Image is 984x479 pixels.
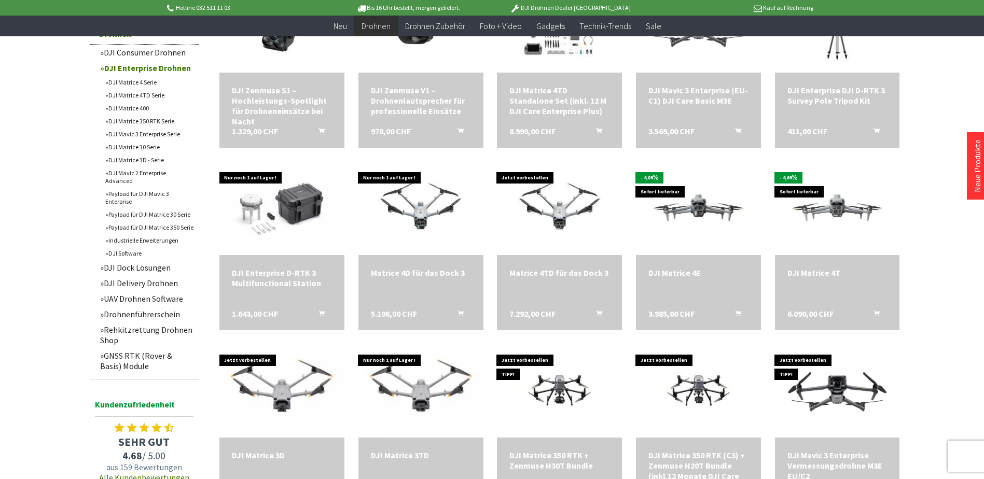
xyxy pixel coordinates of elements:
[636,173,761,244] img: DJI Matrice 4E
[95,322,199,348] a: Rehkitzrettung Drohnen Shop
[536,21,565,31] span: Gadgets
[122,449,142,462] span: 4.68
[95,260,199,275] a: DJI Dock Lösungen
[371,267,471,278] div: Matrice 4D für das Dock 3
[509,85,609,116] div: DJI Matrice 4TD Standalone Set (inkl. 12 M DJI Care Enterprise Plus)
[972,139,982,192] a: Neue Produkte
[95,291,199,306] a: UAV Drohnen Software
[371,126,411,136] span: 978,00 CHF
[509,126,556,136] span: 8.990,00 CHF
[219,162,344,255] img: DJI Enterprise D-RTK 3 Multifunctional Station
[100,187,199,208] a: Payload für DJI Mavic 3 Enterprise
[232,450,332,460] div: DJI Matrice 3D
[232,85,332,126] div: DJI Zenmuse S1 – Hochleistungs-Spotlight für Drohneneinsätze bei Nacht
[95,348,199,374] a: GNSS RTK (Rover & Basis) Module
[723,126,747,139] button: In den Warenkorb
[529,16,572,37] a: Gadgets
[100,128,199,140] a: DJI Mavic 3 Enterprise Serie
[232,450,332,460] a: DJI Matrice 3D 4.619,00 CHF In den Warenkorb
[509,308,556,319] span: 7.292,00 CHF
[648,126,695,136] span: 3.569,00 CHF
[354,16,398,37] a: Drohnen
[371,308,417,319] span: 5.106,00 CHF
[787,85,888,106] div: DJI Enterprise DJI D-RTK 3 Survey Pole Tripod Kit
[480,21,522,31] span: Foto + Video
[334,21,347,31] span: Neu
[405,21,465,31] span: Drohnen Zubehör
[219,346,344,435] img: DJI Matrice 3D
[775,356,900,426] img: DJI Mavic 3E
[306,308,331,322] button: In den Warenkorb
[232,126,278,136] span: 1.329,00 CHF
[100,247,199,260] a: DJI Software
[787,85,888,106] a: DJI Enterprise DJI D-RTK 3 Survey Pole Tripod Kit 411,00 CHF In den Warenkorb
[306,126,331,139] button: In den Warenkorb
[232,85,332,126] a: DJI Zenmuse S1 – Hochleistungs-Spotlight für Drohneneinsätze bei Nacht 1.329,00 CHF In den Warenkorb
[509,267,609,278] div: Matrice 4TD für das Dock 3
[100,208,199,221] a: Payload für DJI Matrice 30 Serie
[584,308,608,322] button: In den Warenkorb
[232,267,332,288] div: DJI Enterprise D-RTK 3 Multifunctional Station
[371,450,471,460] div: DJI Matrice 3TD
[861,126,886,139] button: In den Warenkorb
[861,308,886,322] button: In den Warenkorb
[787,267,888,278] a: DJI Matrice 4T 6.090,00 CHF In den Warenkorb
[371,267,471,278] a: Matrice 4D für das Dock 3 5.106,00 CHF In den Warenkorb
[648,308,695,319] span: 3.985,00 CHF
[100,76,199,89] a: DJI Matrice 4 Serie
[652,2,813,14] p: Kauf auf Rechnung
[584,126,608,139] button: In den Warenkorb
[371,85,471,116] a: DJI Zenmuse V1 – Drohnenlautsprecher für professionelle Einsätze 978,00 CHF In den Warenkorb
[326,16,354,37] a: Neu
[648,267,749,278] a: DJI Matrice 4E 3.985,00 CHF In den Warenkorb
[371,450,471,460] a: DJI Matrice 3TD 6.689,00 CHF In den Warenkorb
[100,115,199,128] a: DJI Matrice 350 RTK Serie
[165,2,327,14] p: Hotline 032 511 11 03
[489,2,651,14] p: DJI Drohnen Dealer [GEOGRAPHIC_DATA]
[95,275,199,291] a: DJI Delivery Drohnen
[648,85,749,106] div: DJI Mavic 3 Enterprise (EU-C1) DJI Care Basic M3E
[648,85,749,106] a: DJI Mavic 3 Enterprise (EU-C1) DJI Care Basic M3E 3.569,00 CHF In den Warenkorb
[100,140,199,153] a: DJI Matrice 30 Serie
[636,351,761,430] img: DJI Matrice 350 RTK (C3) + Zenmuse H20T Bundle (inkl.12 Monate DJI Care Basic)
[95,45,199,60] a: DJI Consumer Drohnen
[358,162,483,255] img: Matrice 4D für das Dock 3
[509,450,609,471] div: DJI Matrice 350 RTK + Zenmuse H30T Bundle
[90,449,199,462] span: / 5.00
[100,89,199,102] a: DJI Matrice 4TD Serie
[445,308,470,322] button: In den Warenkorb
[100,221,199,234] a: Payload für DJI Matrice 350 Serie
[95,306,199,322] a: Drohnenführerschein
[497,162,622,255] img: Matrice 4TD für das Dock 3
[445,126,470,139] button: In den Warenkorb
[509,267,609,278] a: Matrice 4TD für das Dock 3 7.292,00 CHF In den Warenkorb
[639,16,669,37] a: Sale
[787,267,888,278] div: DJI Matrice 4T
[232,308,278,319] span: 1.643,00 CHF
[371,85,471,116] div: DJI Zenmuse V1 – Drohnenlautsprecher für professionelle Einsätze
[232,267,332,288] a: DJI Enterprise D-RTK 3 Multifunctional Station 1.643,00 CHF In den Warenkorb
[473,16,529,37] a: Foto + Video
[100,234,199,247] a: Industrielle Erweiterungen
[648,267,749,278] div: DJI Matrice 4E
[100,102,199,115] a: DJI Matrice 400
[775,173,900,244] img: DJI Matrice 4T
[787,126,827,136] span: 411,00 CHF
[509,85,609,116] a: DJI Matrice 4TD Standalone Set (inkl. 12 M DJI Care Enterprise Plus) 8.990,00 CHF In den Warenkorb
[723,308,747,322] button: In den Warenkorb
[509,450,609,471] a: DJI Matrice 350 RTK + Zenmuse H30T Bundle 21.399,00 CHF In den Warenkorb
[90,434,199,449] span: SEHR GUT
[579,21,631,31] span: Technik-Trends
[90,462,199,472] span: aus 159 Bewertungen
[572,16,639,37] a: Technik-Trends
[100,166,199,187] a: DJI Mavic 2 Enterprise Advanced
[327,2,489,14] p: Bis 16 Uhr bestellt, morgen geliefert.
[398,16,473,37] a: Drohnen Zubehör
[497,351,622,430] img: DJI Matrice 350 RTK + Zenmuse H30T Bundle
[95,398,193,417] span: Kundenzufriedenheit
[100,153,199,166] a: DJI Matrice 3D - Serie
[787,308,834,319] span: 6.090,00 CHF
[358,346,483,435] img: DJI Matrice 3TD
[646,21,661,31] span: Sale
[95,60,199,76] a: DJI Enterprise Drohnen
